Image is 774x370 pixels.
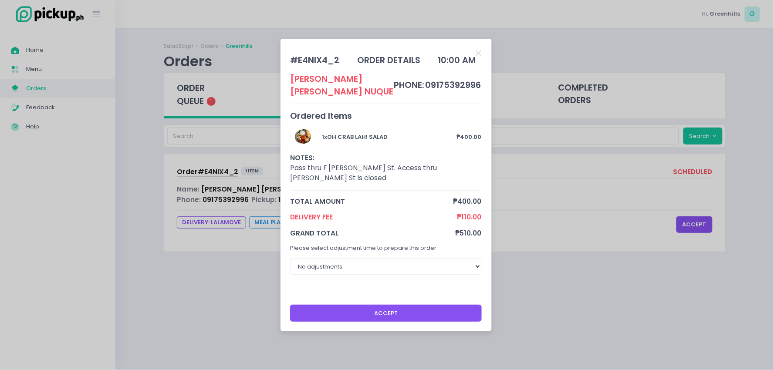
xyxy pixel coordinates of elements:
[426,79,481,91] span: 09175392996
[290,54,339,67] div: # E4NIX4_2
[290,212,457,222] span: Delivery Fee
[394,73,425,98] td: phone:
[290,228,456,238] span: grand total
[457,212,482,222] span: ₱110.00
[290,244,482,252] p: Please select adjustment time to prepare this order.
[290,110,482,122] div: Ordered Items
[453,196,482,206] span: ₱400.00
[438,54,476,67] div: 10:00 AM
[290,305,482,321] button: Accept
[357,54,420,67] div: order details
[456,228,482,238] span: ₱510.00
[290,196,453,206] span: total amount
[476,48,482,57] button: Close
[290,73,394,98] div: [PERSON_NAME] [PERSON_NAME] Nuque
